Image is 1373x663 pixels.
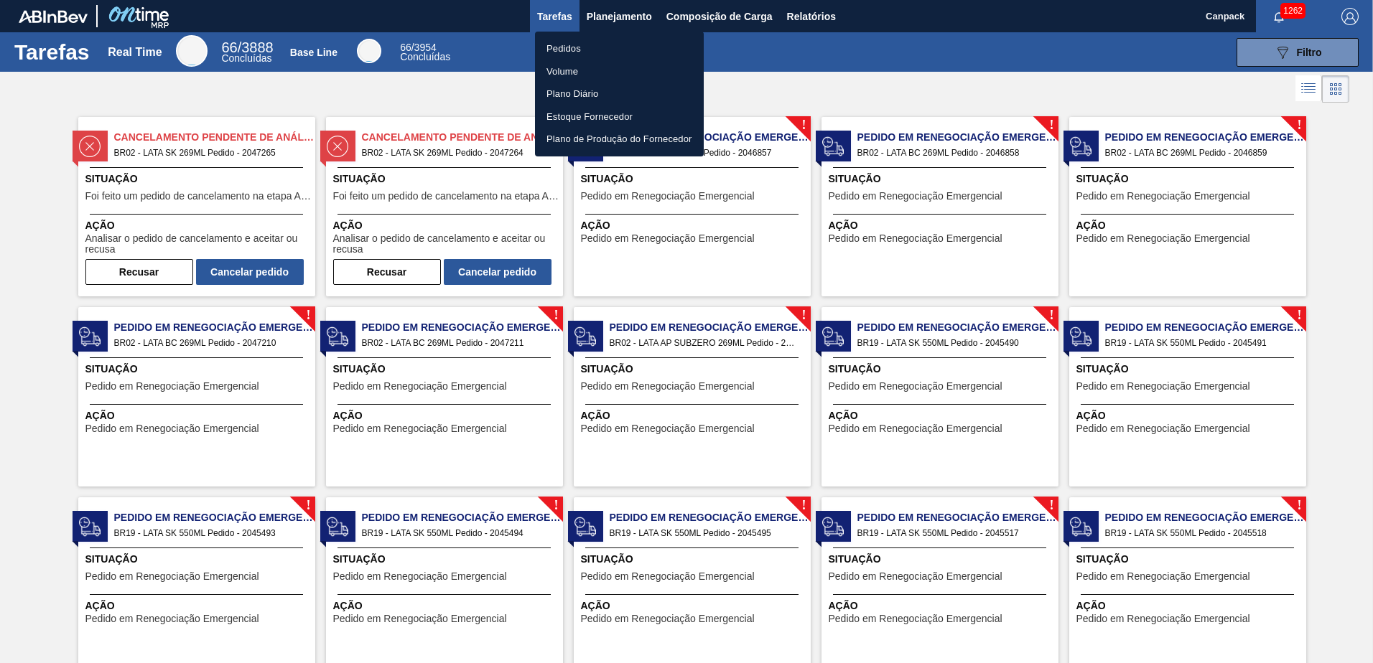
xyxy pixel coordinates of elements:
[535,83,704,105] a: Plano Diário
[535,37,704,60] a: Pedidos
[535,128,704,151] a: Plano de Produção do Fornecedor
[535,60,704,83] a: Volume
[535,105,704,128] a: Estoque Fornecedor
